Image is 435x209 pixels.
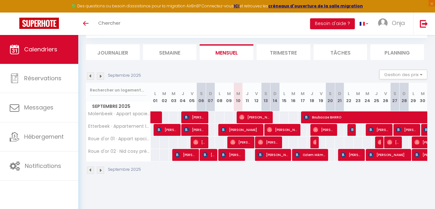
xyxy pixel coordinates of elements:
[252,83,261,111] th: 12
[390,83,400,111] th: 27
[219,91,221,97] abbr: L
[200,91,203,97] abbr: S
[412,91,414,97] abbr: L
[307,83,317,111] th: 18
[317,83,326,111] th: 19
[381,83,391,111] th: 26
[273,91,277,97] abbr: D
[313,136,316,148] span: A Capacitación
[350,124,353,136] span: [PERSON_NAME]
[221,149,243,161] span: [PERSON_NAME]
[234,3,240,9] a: ICI
[243,83,252,111] th: 11
[227,91,231,97] abbr: M
[86,44,140,60] li: Journalier
[162,91,166,97] abbr: M
[24,133,64,141] span: Hébergement
[246,91,249,97] abbr: J
[255,91,258,97] abbr: V
[365,91,369,97] abbr: M
[200,44,253,60] li: Mensuel
[279,83,289,111] th: 15
[378,136,381,148] span: [PERSON_NAME]
[335,83,344,111] th: 21
[87,136,152,141] span: Roue d'or 01 · Appart spacieux Centre [GEOGRAPHIC_DATA] - 4 Pers
[182,91,184,97] abbr: J
[24,103,53,111] span: Messages
[98,20,120,26] span: Chercher
[348,91,350,97] abbr: L
[154,91,156,97] abbr: L
[387,136,400,148] span: [PERSON_NAME]
[206,83,215,111] th: 07
[239,111,270,123] span: [PERSON_NAME]
[187,83,197,111] th: 05
[264,91,267,97] abbr: S
[289,83,298,111] th: 16
[108,167,141,173] p: Septembre 2025
[409,83,418,111] th: 29
[233,83,243,111] th: 10
[172,91,175,97] abbr: M
[320,91,323,97] abbr: V
[19,18,59,29] img: Super Booking
[184,124,206,136] span: [PERSON_NAME] [PERSON_NAME]
[341,149,363,161] span: [PERSON_NAME] [PERSON_NAME]
[5,3,24,22] button: Ouvrir le widget de chat LiveChat
[368,149,409,161] span: [PERSON_NAME]
[310,18,355,29] button: Besoin d'aide ?
[87,111,152,116] span: Molenbeek · Appart spacieux Tout confort - 5 Pers
[108,73,141,79] p: Septembre 2025
[314,44,367,60] li: Tâches
[87,124,152,129] span: Etterbeek · Appartement lumineux avec jardin proche du centre
[87,149,152,154] span: Roue d'or 02 · Nid cosy près de la [GEOGRAPHIC_DATA]
[191,91,194,97] abbr: V
[209,91,212,97] abbr: D
[230,136,252,148] span: [PERSON_NAME]
[257,44,310,60] li: Trimestre
[93,13,125,35] a: Chercher
[184,111,206,123] span: [PERSON_NAME]
[344,83,354,111] th: 22
[267,124,298,136] span: [PERSON_NAME]
[384,91,387,97] abbr: V
[160,83,169,111] th: 02
[354,83,363,111] th: 23
[375,91,378,97] abbr: J
[197,83,206,111] th: 06
[224,83,234,111] th: 09
[378,18,388,28] img: ...
[400,83,409,111] th: 28
[372,83,381,111] th: 25
[368,124,390,136] span: [PERSON_NAME]
[421,91,425,97] abbr: M
[363,83,372,111] th: 24
[151,83,160,111] th: 01
[86,102,150,111] span: Septembre 2025
[221,124,261,136] span: [PERSON_NAME]
[268,3,363,9] strong: créneaux d'ouverture de la salle migration
[156,124,178,136] span: [PERSON_NAME]
[396,124,418,136] span: [PERSON_NAME]
[326,83,335,111] th: 20
[203,149,215,161] span: [PERSON_NAME]
[258,149,289,161] span: [PERSON_NAME] Petite
[236,91,240,97] abbr: M
[370,44,424,60] li: Planning
[295,149,326,161] span: Ozlem Hıkmetoglu
[311,91,313,97] abbr: J
[24,74,61,82] span: Réservations
[313,124,335,136] span: [PERSON_NAME]
[193,136,206,148] span: [PERSON_NAME]
[258,136,280,148] span: [PERSON_NAME]
[175,149,197,161] span: [PERSON_NAME] [PERSON_NAME]
[298,83,307,111] th: 17
[178,83,187,111] th: 04
[261,83,270,111] th: 13
[418,83,427,111] th: 30
[402,91,406,97] abbr: D
[169,83,178,111] th: 03
[329,91,332,97] abbr: S
[270,83,280,111] th: 14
